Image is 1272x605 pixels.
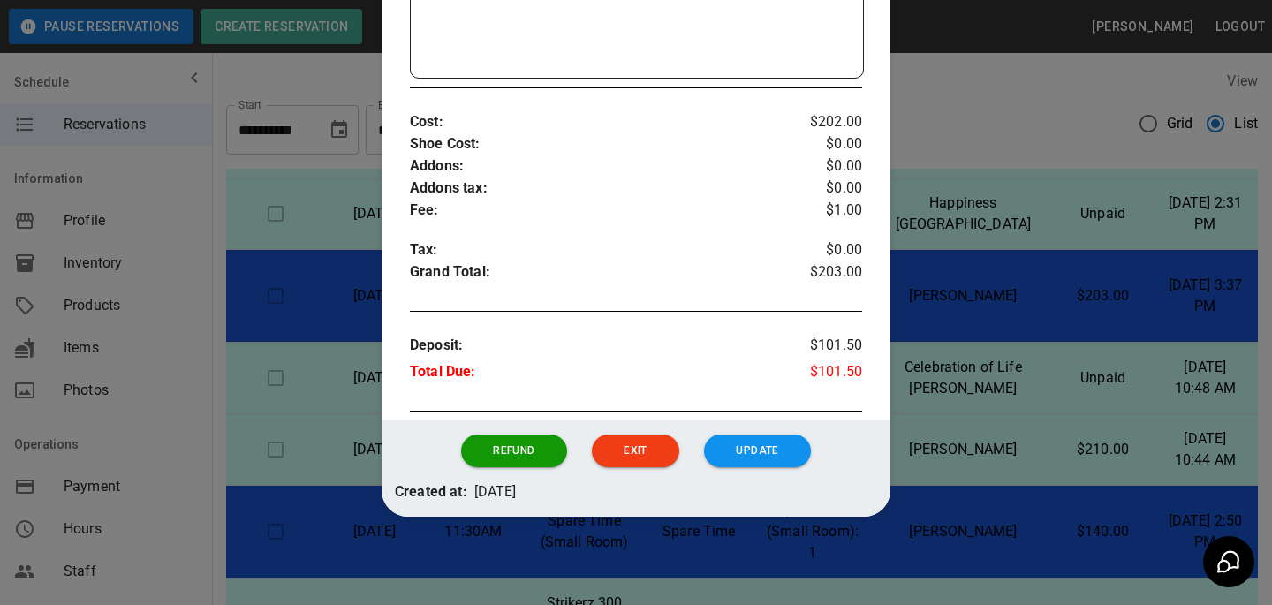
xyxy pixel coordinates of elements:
[410,335,787,361] p: Deposit :
[787,200,862,222] p: $1.00
[410,361,787,388] p: Total Due :
[592,435,678,467] button: Exit
[787,335,862,361] p: $101.50
[787,361,862,388] p: $101.50
[787,178,862,200] p: $0.00
[410,155,787,178] p: Addons :
[410,133,787,155] p: Shoe Cost :
[787,239,862,261] p: $0.00
[474,481,517,503] p: [DATE]
[410,200,787,222] p: Fee :
[787,261,862,288] p: $203.00
[410,111,787,133] p: Cost :
[410,178,787,200] p: Addons tax :
[704,435,810,467] button: Update
[787,155,862,178] p: $0.00
[410,239,787,261] p: Tax :
[787,133,862,155] p: $0.00
[395,481,467,503] p: Created at:
[410,261,787,288] p: Grand Total :
[461,435,566,467] button: Refund
[787,111,862,133] p: $202.00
